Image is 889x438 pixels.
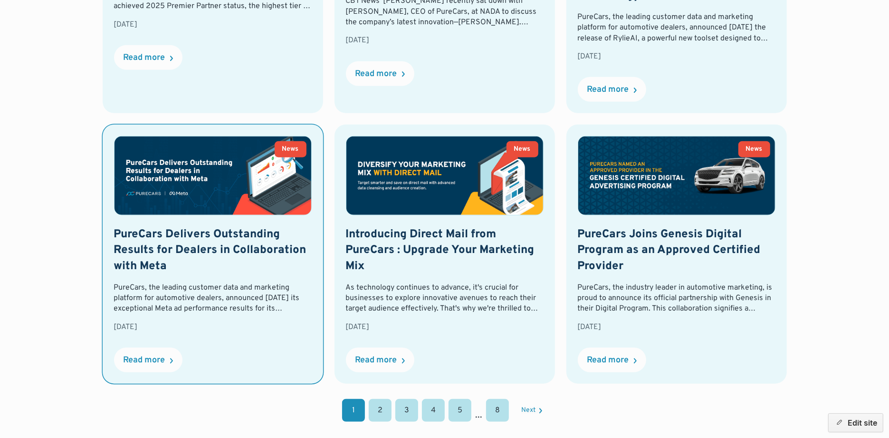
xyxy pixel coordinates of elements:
[449,399,471,422] a: 5
[346,322,544,332] div: [DATE]
[828,413,883,432] button: Edit site
[114,322,312,332] div: [DATE]
[566,125,787,384] a: NewsPureCars Joins Genesis Digital Program as an Approved Certified ProviderPureCars, the industr...
[346,282,544,314] div: As technology continues to advance, it's crucial for businesses to explore innovative avenues to ...
[746,146,763,153] div: News
[103,125,323,384] a: NewsPureCars Delivers Outstanding Results for Dealers in Collaboration with MetaPureCars, the lea...
[114,227,312,275] h2: PureCars Delivers Outstanding Results for Dealers in Collaboration with Meta
[587,86,629,94] div: Read more
[475,409,482,422] div: ...
[124,54,165,62] div: Read more
[578,322,775,332] div: [DATE]
[521,407,535,414] div: Next
[578,227,775,275] h2: PureCars Joins Genesis Digital Program as an Approved Certified Provider
[282,146,299,153] div: News
[355,70,397,78] div: Read more
[335,125,555,384] a: NewsIntroducing Direct Mail from PureCars : Upgrade Your Marketing MixAs technology continues to ...
[514,146,531,153] div: News
[486,399,509,422] a: 8
[114,19,312,30] div: [DATE]
[124,356,165,365] div: Read more
[346,35,544,46] div: [DATE]
[355,356,397,365] div: Read more
[342,399,365,422] a: 1
[521,407,542,414] a: Next Page
[587,356,629,365] div: Read more
[346,227,544,275] h2: Introducing Direct Mail from PureCars : Upgrade Your Marketing Mix
[578,51,775,62] div: [DATE]
[422,399,445,422] a: 4
[369,399,392,422] a: 2
[578,12,775,44] div: PureCars, the leading customer data and marketing platform for automotive dealers, announced [DAT...
[395,399,418,422] a: 3
[114,282,312,314] div: PureCars, the leading customer data and marketing platform for automotive dealers, announced [DAT...
[103,399,787,422] div: List
[578,282,775,314] div: PureCars, the industry leader in automotive marketing, is proud to announce its official partners...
